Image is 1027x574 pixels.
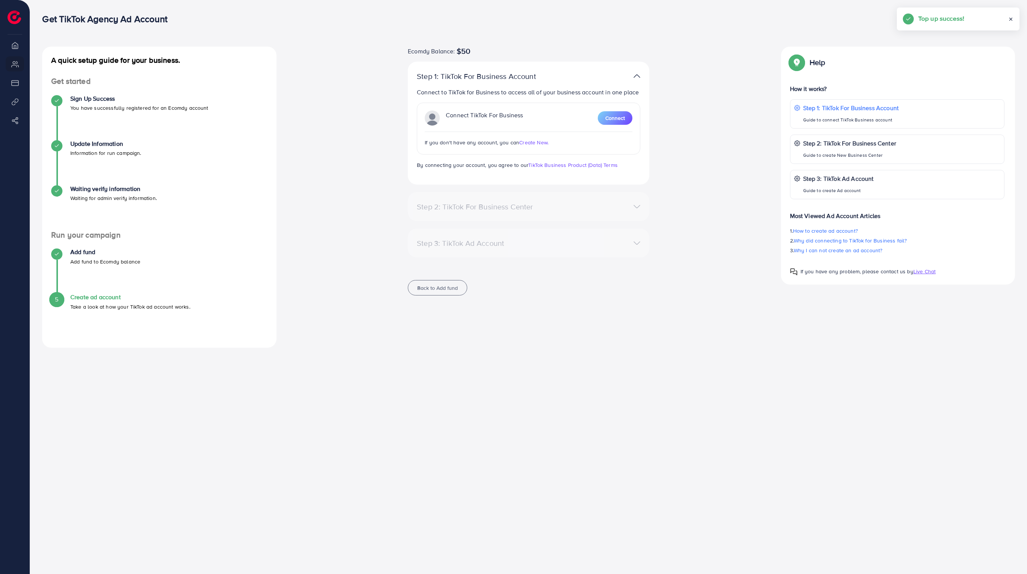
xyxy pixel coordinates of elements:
[790,226,1005,235] p: 1.
[803,103,899,112] p: Step 1: TikTok For Business Account
[70,103,208,112] p: You have successfully registered for an Ecomdy account
[918,14,964,23] h5: Top up success!
[803,115,899,124] p: Guide to connect TikTok Business account
[790,268,798,276] img: Popup guide
[70,257,140,266] p: Add fund to Ecomdy balance
[417,161,640,170] p: By connecting your account, you agree to our
[790,56,804,69] img: Popup guide
[457,47,470,56] span: $50
[417,72,562,81] p: Step 1: TikTok For Business Account
[42,140,276,185] li: Update Information
[55,295,58,304] span: 5
[417,284,458,292] span: Back to Add fund
[42,185,276,230] li: Waiting verify information
[790,236,1005,245] p: 2.
[42,95,276,140] li: Sign Up Success
[803,151,896,160] p: Guide to create New Business Center
[519,139,548,146] span: Create New.
[42,14,173,24] h3: Get TikTok Agency Ad Account
[803,139,896,148] p: Step 2: TikTok For Business Center
[42,294,276,339] li: Create ad account
[70,140,141,147] h4: Update Information
[803,186,874,195] p: Guide to create Ad account
[794,247,883,254] span: Why I can not create an ad account?
[790,84,1005,93] p: How it works?
[70,185,157,192] h4: Waiting verify information
[810,58,825,67] p: Help
[408,47,455,56] span: Ecomdy Balance:
[790,246,1005,255] p: 3.
[446,111,523,126] p: Connect TikTok For Business
[42,230,276,240] h4: Run your campaign
[425,111,440,126] img: TikTok partner
[42,56,276,65] h4: A quick setup guide for your business.
[801,268,913,275] span: If you have any problem, please contact us by
[793,227,858,235] span: How to create ad account?
[598,111,632,125] button: Connect
[8,11,21,24] img: logo
[70,95,208,102] h4: Sign Up Success
[790,205,1005,220] p: Most Viewed Ad Account Articles
[70,194,157,203] p: Waiting for admin verify information.
[70,248,140,256] h4: Add fund
[417,88,640,97] p: Connect to TikTok for Business to access all of your business account in one place
[70,302,190,311] p: Take a look at how your TikTok ad account works.
[42,248,276,294] li: Add fund
[42,77,276,86] h4: Get started
[425,139,519,146] span: If you don't have any account, you can
[794,237,907,244] span: Why did connecting to TikTok for Business fail?
[528,161,618,169] a: TikTok Business Product (Data) Terms
[913,268,936,275] span: Live Chat
[70,148,141,158] p: Information for run campaign.
[408,280,467,295] button: Back to Add fund
[605,114,625,122] span: Connect
[634,71,640,82] img: TikTok partner
[70,294,190,301] h4: Create ad account
[803,174,874,183] p: Step 3: TikTok Ad Account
